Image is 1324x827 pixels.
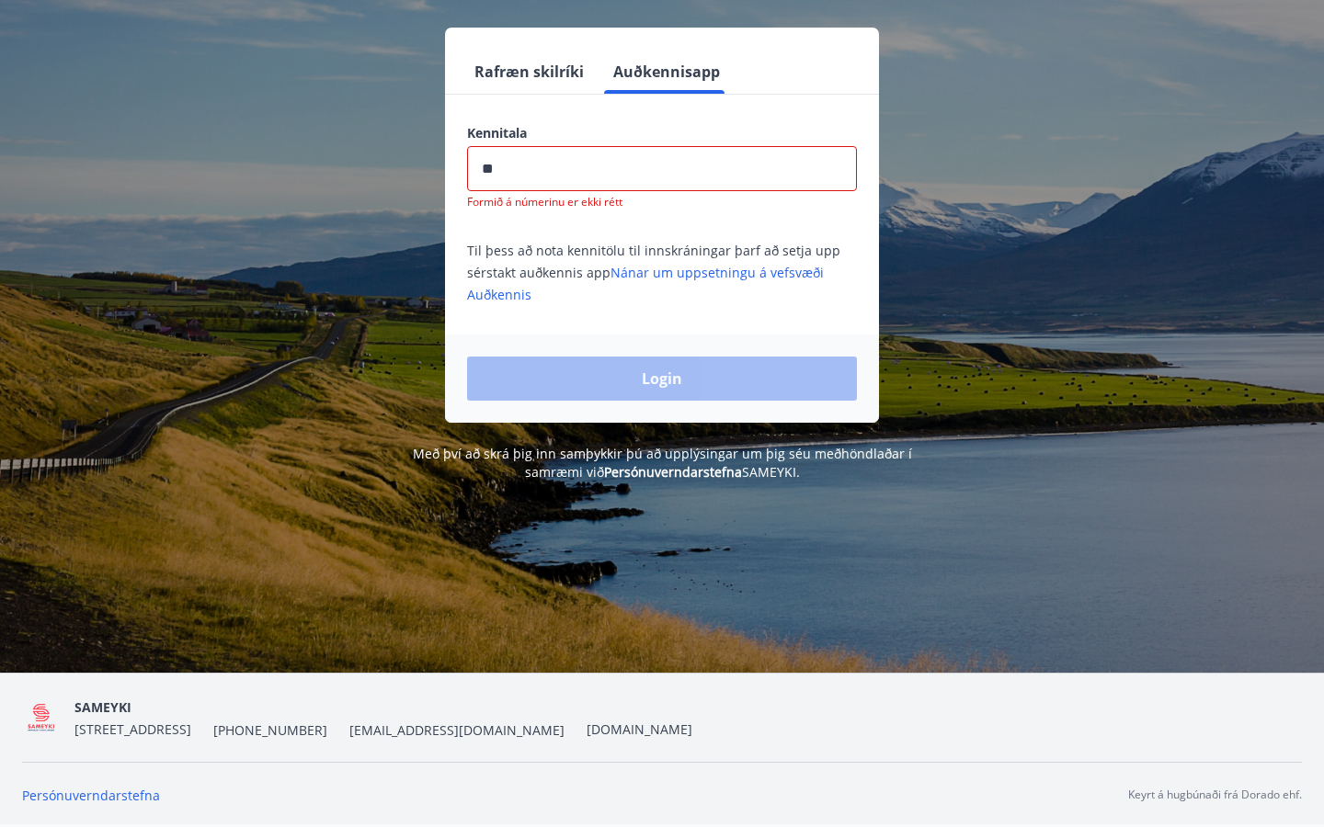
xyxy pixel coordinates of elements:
[467,264,824,303] a: Nánar um uppsetningu á vefsvæði Auðkennis
[604,463,742,481] a: Persónuverndarstefna
[74,720,191,738] span: [STREET_ADDRESS]
[606,50,727,94] button: Auðkennisapp
[467,50,591,94] button: Rafræn skilríki
[587,720,692,738] a: [DOMAIN_NAME]
[467,195,857,210] p: Formið á númerinu er ekki rétt
[22,698,60,738] img: 5QO2FORUuMeaEQbdwbcTl28EtwdGrpJ2a0ZOehIg.png
[74,698,131,716] span: SAMEYKI
[349,721,565,740] span: [EMAIL_ADDRESS][DOMAIN_NAME]
[1128,787,1302,803] p: Keyrt á hugbúnaði frá Dorado ehf.
[413,445,912,481] span: Með því að skrá þig inn samþykkir þú að upplýsingar um þig séu meðhöndlaðar í samræmi við SAMEYKI.
[213,721,327,740] span: [PHONE_NUMBER]
[22,787,160,804] a: Persónuverndarstefna
[467,242,840,303] span: Til þess að nota kennitölu til innskráningar þarf að setja upp sérstakt auðkennis app
[467,124,857,142] label: Kennitala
